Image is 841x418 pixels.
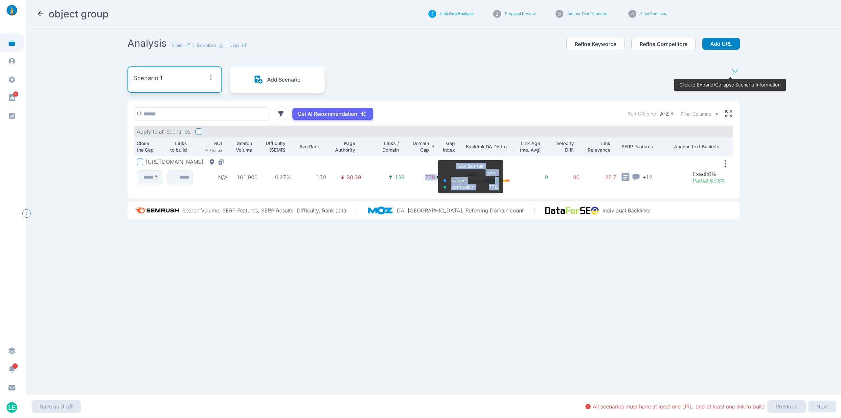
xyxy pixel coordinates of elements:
[4,5,20,15] img: linklaunch_small.2ae18699.png
[659,109,675,118] button: A-Z
[556,10,563,18] div: 3
[397,207,524,214] p: DA, [GEOGRAPHIC_DATA], Referring Domain count
[545,207,602,214] img: data_for_seo_logo.e5120ddb.png
[366,140,399,153] p: Links / Domain
[702,38,740,50] button: Add URL
[466,177,481,184] p: Comp
[198,174,228,181] p: N/A
[172,43,194,48] a: Sheet|
[440,174,461,181] p: 100
[643,173,652,181] span: + 12
[567,11,609,16] button: Anchor Text Generator
[518,174,548,181] p: 9
[233,140,252,153] p: Search Volume
[197,43,216,48] p: Download
[296,174,326,181] p: 150
[168,140,187,153] p: Links to build
[679,82,781,88] p: Click to Expand/Collapse Scenario Information
[593,403,765,410] p: All scenarios must have at least one URL, and at least one link to build
[137,140,157,153] p: Close the Gap
[133,204,182,217] img: semrush_logo.573af308.png
[493,10,501,18] div: 2
[553,140,574,153] p: Velocity Diff.
[263,174,291,181] p: 0.27%
[410,140,429,153] p: Domain Gap
[585,140,610,153] p: Link Relevance
[214,140,222,147] p: ROI
[254,75,301,84] button: Add Scenario
[767,400,806,413] button: Previous
[660,111,669,117] p: A-Z
[585,174,616,181] p: 36.7
[808,401,836,412] button: Next
[13,91,18,97] span: 87
[631,38,696,50] button: Refine Competitors
[368,207,397,214] img: moz_logo.a3998d80.png
[155,174,160,181] p: %
[566,38,625,50] button: Refine Keywords
[628,111,656,117] label: Sort URLs by
[133,74,162,83] p: Scenario 1
[182,207,346,214] p: Search Volume, SERP Features, SERP Results, Difficulty, Rank data
[267,76,301,83] p: Add Scenario
[172,43,183,48] p: Sheet
[296,143,320,150] p: Avg Rank
[331,140,355,153] p: Page Authority
[395,174,405,181] p: 139
[440,140,455,153] p: Gap Index
[292,108,373,120] button: Get AI Recommendation
[298,111,357,117] p: Get AI Recommendation
[602,207,650,214] p: Individual Backlinks
[622,143,669,150] p: SERP Features
[127,37,167,49] h2: Analysis
[466,171,481,177] p: Subj
[553,174,580,181] p: 90
[263,140,285,153] p: Difficulty (SEMR)
[428,10,436,18] div: 1
[146,159,227,165] button: [URL][DOMAIN_NAME]
[681,111,711,117] span: Filter Columns
[628,10,636,18] div: 4
[440,11,473,16] button: Link Gap Analysis
[466,143,513,150] p: Backlink DA Distro
[518,140,542,153] p: Link Age (mo. Avg)
[640,11,668,16] button: Final Summary
[674,143,731,150] p: Anchor Text Buckets
[410,174,435,181] p: 778
[230,43,239,48] p: Logs
[681,111,719,117] button: Filter Columns
[226,43,247,48] div: |
[505,11,536,16] button: Proposal Review
[233,174,258,181] p: 161,900
[347,174,361,181] p: 30.39
[32,400,81,413] button: Save as Draft
[693,171,726,177] p: Exact : 0%
[137,128,190,135] p: Apply to all Scenarios
[205,148,222,153] p: % / value
[49,8,109,20] h2: object group
[693,177,726,184] p: Partial : 6.06%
